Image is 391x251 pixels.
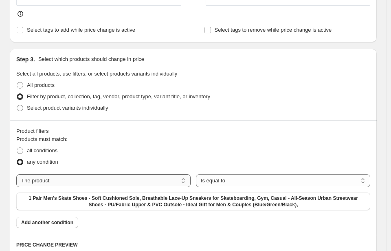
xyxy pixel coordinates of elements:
span: Products must match: [16,136,68,142]
span: any condition [27,159,58,165]
span: Select product variants individually [27,105,108,111]
span: Select all products, use filters, or select products variants individually [16,71,177,77]
button: 1 Pair Men's Skate Shoes - Soft Cushioned Sole, Breathable Lace-Up Sneakers for Skateboarding, Gy... [16,193,370,210]
span: All products [27,82,55,88]
span: Filter by product, collection, tag, vendor, product type, variant title, or inventory [27,93,210,100]
span: 1 Pair Men's Skate Shoes - Soft Cushioned Sole, Breathable Lace-Up Sneakers for Skateboarding, Gy... [21,195,365,208]
h2: Step 3. [16,55,35,63]
div: Product filters [16,127,370,135]
button: Add another condition [16,217,78,228]
span: Select tags to remove while price change is active [215,27,332,33]
span: all conditions [27,147,57,154]
p: Select which products should change in price [38,55,144,63]
h6: PRICE CHANGE PREVIEW [16,242,370,248]
span: Select tags to add while price change is active [27,27,135,33]
span: Add another condition [21,219,73,226]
